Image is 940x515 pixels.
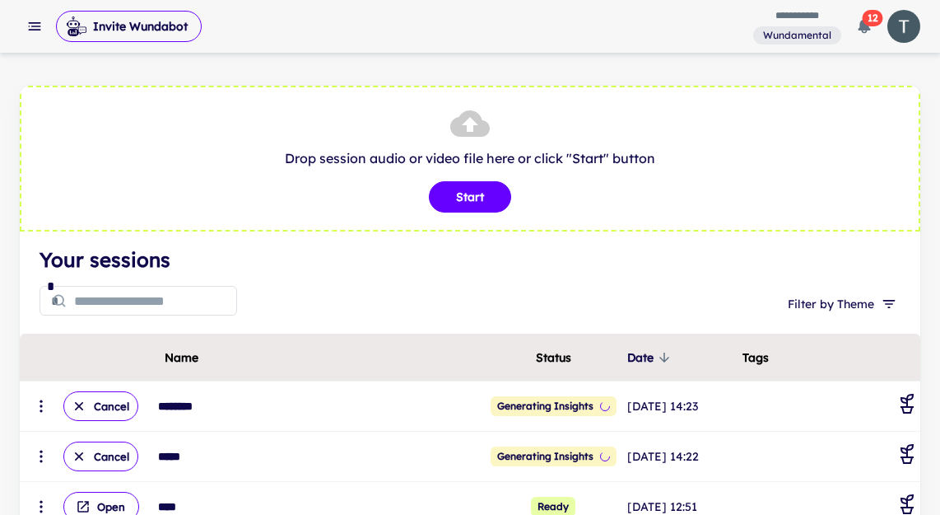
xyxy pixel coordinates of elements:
[742,348,769,368] span: Tags
[56,11,202,42] button: Invite Wundabot
[491,447,617,466] span: Position in queue: 1
[781,289,900,319] button: Filter by Theme
[40,245,900,274] h4: Your sessions
[63,391,138,421] button: Cancel
[491,396,617,416] span: Position in queue: 1
[624,432,739,482] td: [DATE] 14:22
[429,181,511,213] button: Start
[56,10,202,43] span: Invite Wundabot to record a meeting
[848,10,881,43] button: 12
[897,444,917,469] div: Coaching
[624,382,739,432] td: [DATE] 14:23
[165,348,198,368] span: Name
[536,348,571,368] span: Status
[897,394,917,419] div: Coaching
[627,348,675,368] span: Date
[756,28,838,43] span: Wundamental
[38,148,902,168] p: Drop session audio or video file here or click "Start" button
[887,10,920,43] img: photoURL
[863,10,883,26] span: 12
[753,25,841,45] span: You are a member of this workspace. Contact your workspace owner for assistance.
[63,442,138,471] button: Cancel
